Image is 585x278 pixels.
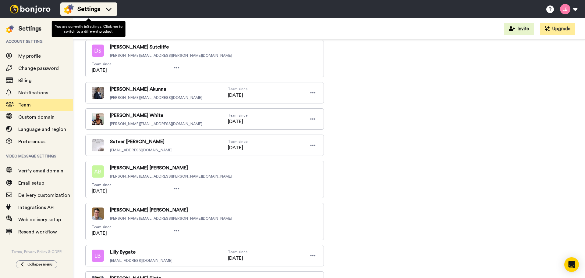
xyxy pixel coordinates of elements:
img: 15091b43-0712-4072-824e-d696ebc38677.png [92,250,104,262]
div: Settings [19,24,41,33]
span: [PERSON_NAME] [PERSON_NAME] [110,206,232,214]
div: Open Intercom Messenger [564,257,579,272]
button: Collapse menu [16,260,57,268]
span: Lilly Bygate [110,248,172,256]
img: 130f477f-6132-4e7a-bf22-5169ad33a72b-1628594018.jpg [92,208,104,220]
span: Integrations API [18,205,55,210]
span: Team since [228,113,247,118]
button: Upgrade [540,23,575,35]
span: Delivery customization [18,193,70,198]
span: [EMAIL_ADDRESS][DOMAIN_NAME] [110,148,172,153]
span: [EMAIL_ADDRESS][DOMAIN_NAME] [110,258,172,263]
span: Verify email domain [18,168,63,173]
span: Team since [92,62,111,67]
span: Web delivery setup [18,217,61,222]
span: [PERSON_NAME][EMAIL_ADDRESS][DOMAIN_NAME] [110,121,202,126]
span: Collapse menu [27,262,52,267]
span: Preferences [18,139,45,144]
span: [PERSON_NAME][EMAIL_ADDRESS][PERSON_NAME][DOMAIN_NAME] [110,216,232,221]
span: [DATE] [228,255,247,262]
span: You are currently in Settings . Click me to switch to a different product. [55,25,122,33]
span: [PERSON_NAME] White [110,112,202,119]
img: settings-colored.svg [64,4,74,14]
span: Team since [92,182,111,187]
img: 0dba728f-4041-4791-8ef9-5494db3dcc47-1597765099.jpg [92,87,104,99]
span: Language and region [18,127,66,132]
span: [DATE] [92,229,111,237]
span: Email setup [18,181,44,186]
img: AOh14GiFx3vn5toxhoVMVQkjEf-kC4Yj23TdksArgXpn1g=s96-c [92,139,104,151]
span: [DATE] [228,144,247,151]
span: Change password [18,66,59,71]
span: Team since [228,139,247,144]
span: [PERSON_NAME][EMAIL_ADDRESS][PERSON_NAME][DOMAIN_NAME] [110,174,232,179]
span: My profile [18,54,41,59]
span: Team since [92,225,111,229]
img: 0e9305ab-4f2d-4120-aded-23e4bf8922d3-1534594526.jpg [92,113,104,125]
img: 1204322a-c494-4d59-b975-a87323466159.png [92,165,104,178]
span: [DATE] [228,92,247,99]
button: Invite [504,23,534,35]
span: Safeer [PERSON_NAME] [110,138,172,145]
span: Team since [228,87,247,92]
img: bj-logo-header-white.svg [7,5,53,13]
span: Team [18,103,31,107]
span: Notifications [18,90,48,95]
span: [DATE] [92,67,111,74]
span: Custom domain [18,115,55,120]
img: ds.png [92,45,104,57]
span: Settings [77,5,100,13]
span: [PERSON_NAME] Akunna [110,85,202,93]
span: [DATE] [92,187,111,195]
span: Resend workflow [18,229,57,234]
span: [PERSON_NAME] Sutcliffe [110,43,232,51]
span: [DATE] [228,118,247,125]
span: [PERSON_NAME][EMAIL_ADDRESS][PERSON_NAME][DOMAIN_NAME] [110,53,232,58]
span: Team since [228,250,247,255]
span: Billing [18,78,32,83]
span: [PERSON_NAME] [PERSON_NAME] [110,164,232,171]
span: [PERSON_NAME][EMAIL_ADDRESS][DOMAIN_NAME] [110,95,202,100]
img: settings-colored.svg [6,25,14,33]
